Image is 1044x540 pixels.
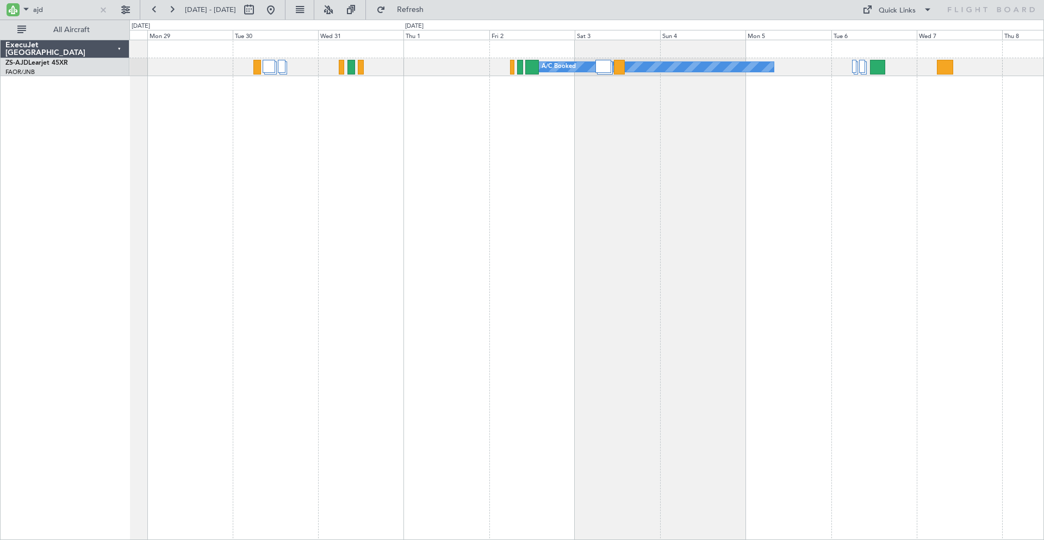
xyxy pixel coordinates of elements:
span: All Aircraft [28,26,115,34]
div: A/C Booked [542,59,576,75]
div: Fri 2 [489,30,575,40]
button: All Aircraft [12,21,118,39]
div: Mon 5 [745,30,831,40]
div: Quick Links [879,5,916,16]
div: Mon 29 [147,30,233,40]
div: Sun 4 [660,30,745,40]
div: Thu 1 [403,30,489,40]
div: Sat 3 [575,30,660,40]
div: [DATE] [405,22,424,31]
button: Refresh [371,1,437,18]
div: Wed 31 [318,30,403,40]
div: Tue 6 [831,30,917,40]
div: Wed 7 [917,30,1002,40]
span: [DATE] - [DATE] [185,5,236,15]
span: ZS-AJD [5,60,28,66]
div: [DATE] [132,22,150,31]
a: ZS-AJDLearjet 45XR [5,60,68,66]
a: FAOR/JNB [5,68,35,76]
input: A/C (Reg. or Type) [33,2,96,18]
span: Refresh [388,6,433,14]
div: Tue 30 [233,30,318,40]
button: Quick Links [857,1,937,18]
